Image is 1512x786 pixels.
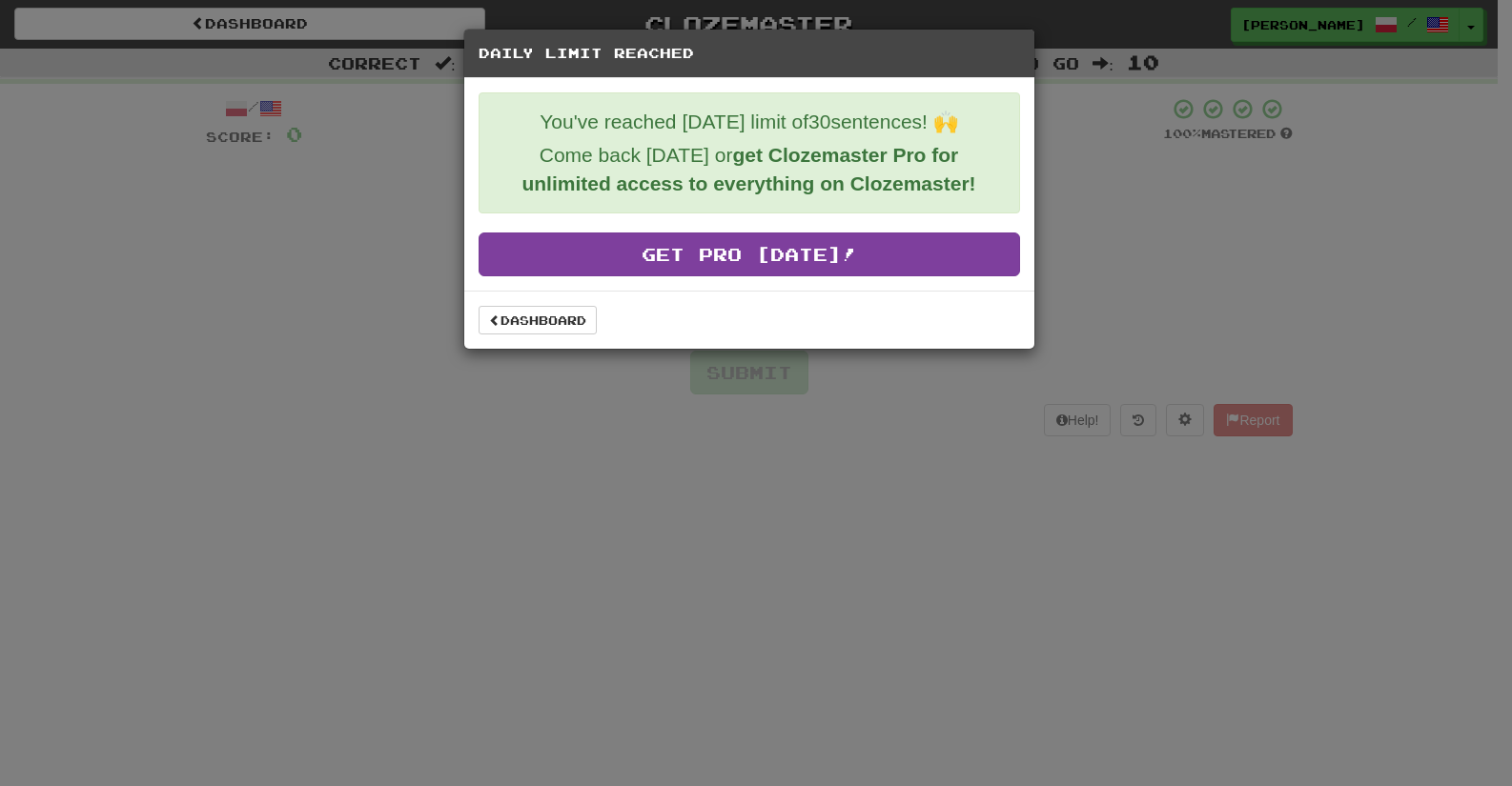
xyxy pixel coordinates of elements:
[479,232,1020,276] a: Get Pro [DATE]!
[494,108,1005,136] p: You've reached [DATE] limit of 30 sentences! 🙌
[494,141,1005,198] p: Come back [DATE] or
[521,144,975,194] strong: get Clozemaster Pro for unlimited access to everything on Clozemaster!
[479,44,1020,63] h5: Daily Limit Reached
[479,306,597,334] a: Dashboard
